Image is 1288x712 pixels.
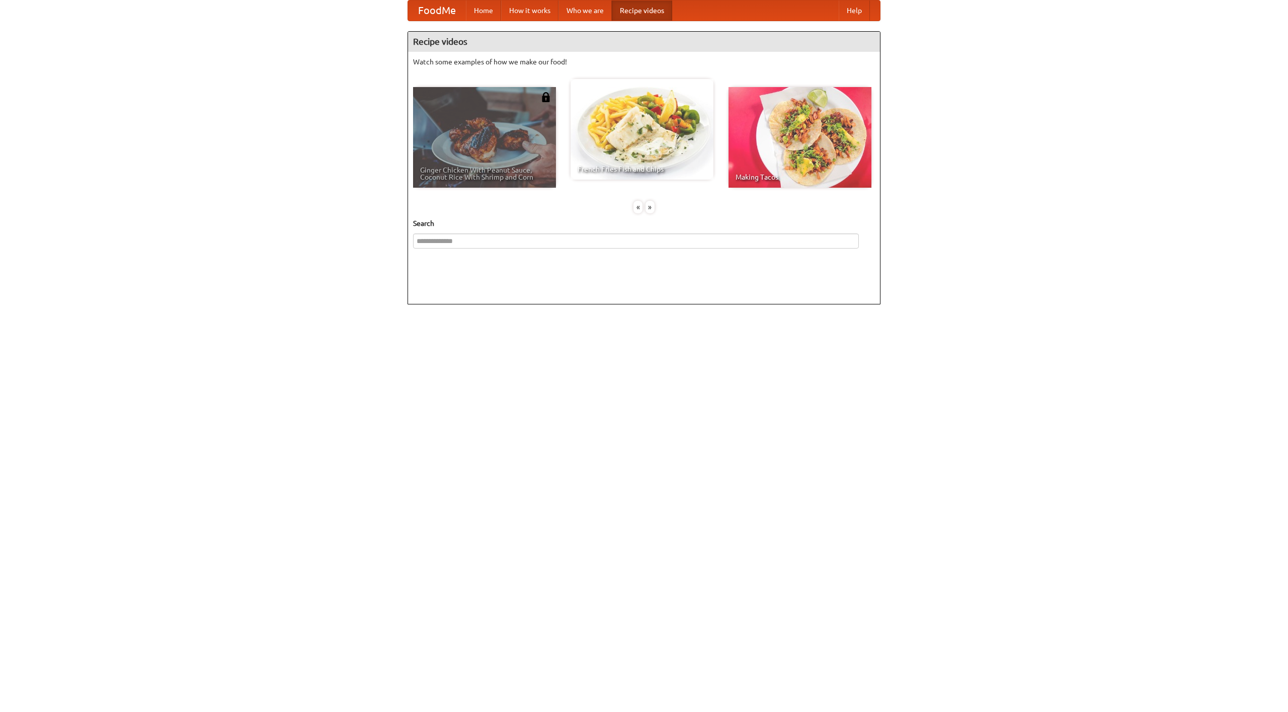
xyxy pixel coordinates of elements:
a: Making Tacos [729,87,871,188]
a: FoodMe [408,1,466,21]
span: French Fries Fish and Chips [578,166,706,173]
a: Help [839,1,870,21]
h4: Recipe videos [408,32,880,52]
p: Watch some examples of how we make our food! [413,57,875,67]
a: Recipe videos [612,1,672,21]
a: Home [466,1,501,21]
h5: Search [413,218,875,228]
img: 483408.png [541,92,551,102]
div: » [646,201,655,213]
a: Who we are [558,1,612,21]
div: « [633,201,642,213]
a: How it works [501,1,558,21]
a: French Fries Fish and Chips [571,79,713,180]
span: Making Tacos [736,174,864,181]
